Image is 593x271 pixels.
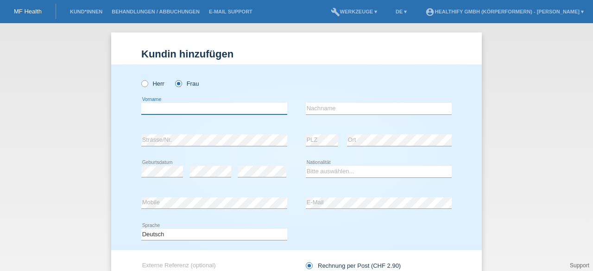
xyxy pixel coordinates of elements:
a: Support [570,262,589,269]
label: Herr [141,80,164,87]
label: Frau [175,80,199,87]
a: buildWerkzeuge ▾ [326,9,382,14]
a: DE ▾ [391,9,411,14]
a: Behandlungen / Abbuchungen [107,9,204,14]
a: E-Mail Support [204,9,257,14]
i: build [331,7,340,17]
label: Rechnung per Post (CHF 2.90) [306,262,401,269]
input: Herr [141,80,147,86]
h1: Kundin hinzufügen [141,48,452,60]
input: Frau [175,80,181,86]
a: account_circleHealthify GmbH (Körperformern) - [PERSON_NAME] ▾ [421,9,588,14]
a: MF Health [14,8,42,15]
a: Kund*innen [65,9,107,14]
i: account_circle [425,7,435,17]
